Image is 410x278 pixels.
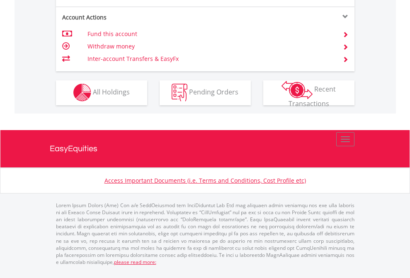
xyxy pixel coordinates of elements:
[160,80,251,105] button: Pending Orders
[87,28,332,40] td: Fund this account
[104,176,306,184] a: Access Important Documents (i.e. Terms and Conditions, Cost Profile etc)
[87,53,332,65] td: Inter-account Transfers & EasyFx
[73,84,91,102] img: holdings-wht.png
[281,81,313,99] img: transactions-zar-wht.png
[172,84,187,102] img: pending_instructions-wht.png
[114,259,156,266] a: please read more:
[189,87,238,97] span: Pending Orders
[93,87,130,97] span: All Holdings
[87,40,332,53] td: Withdraw money
[56,13,205,22] div: Account Actions
[50,130,361,167] a: EasyEquities
[56,202,354,266] p: Lorem Ipsum Dolors (Ame) Con a/e SeddOeiusmod tem InciDiduntut Lab Etd mag aliquaen admin veniamq...
[56,80,147,105] button: All Holdings
[289,85,336,108] span: Recent Transactions
[263,80,354,105] button: Recent Transactions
